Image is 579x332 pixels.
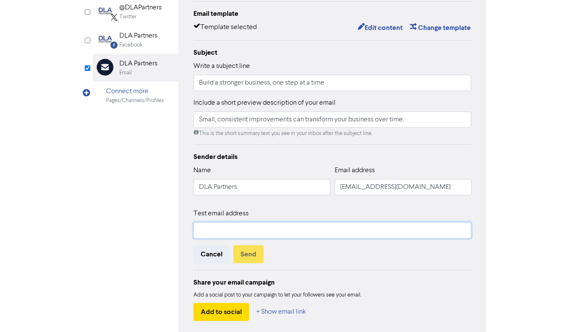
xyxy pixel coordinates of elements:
[193,245,230,263] button: Cancel
[193,98,336,108] label: Include a short preview description of your email
[119,31,157,41] div: DLA Partners
[410,22,471,33] button: Change template
[93,82,178,109] div: Connect morePages/Channels/Profiles
[106,97,164,105] div: Pages/Channels/Profiles
[93,54,178,82] div: DLA PartnersEmail
[193,152,472,162] div: Sender details
[97,3,114,20] img: Twitter
[193,277,472,288] div: Share your email campaign
[357,22,403,33] button: Edit content
[233,245,264,263] button: Send
[193,22,257,33] div: Template selected
[93,26,178,54] div: Facebook DLA PartnersFacebook
[97,31,114,48] img: Facebook
[119,69,132,77] div: Email
[193,303,249,321] button: Add to social
[193,9,472,19] div: Email template
[193,291,472,300] div: Add a social post to your campaign to let your followers see your email.
[256,303,306,321] button: + Show email link
[536,291,579,332] iframe: Chat Widget
[193,47,472,58] div: Subject
[119,3,162,13] div: @DLAPartners
[119,13,137,21] div: Twitter
[193,61,250,71] label: Write a subject line
[335,165,375,176] label: Email address
[193,129,472,138] div: This is the short summary text you see in your inbox after the subject line.
[106,86,164,97] div: Connect more
[193,209,249,219] label: Test email address
[119,59,157,69] div: DLA Partners
[119,41,143,49] div: Facebook
[193,165,211,176] label: Name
